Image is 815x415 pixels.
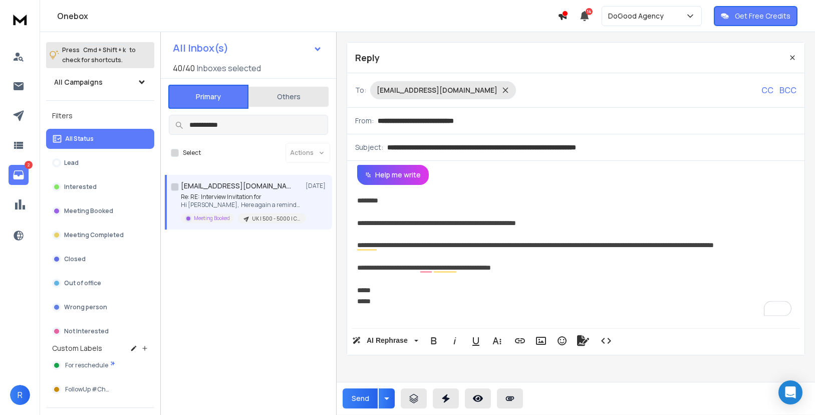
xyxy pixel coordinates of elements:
[714,6,797,26] button: Get Free Credits
[355,116,374,126] p: From:
[466,331,485,351] button: Underline (⌘U)
[306,182,328,190] p: [DATE]
[46,297,154,317] button: Wrong person
[252,215,300,223] p: UK | 500 - 5000 | CHROs
[46,109,154,123] h3: Filters
[64,159,79,167] p: Lead
[248,86,329,108] button: Others
[65,135,94,143] p: All Status
[46,225,154,245] button: Meeting Completed
[445,331,464,351] button: Italic (⌘I)
[46,379,154,399] button: FollowUp #Chat
[779,84,796,96] p: BCC
[64,303,107,311] p: Wrong person
[194,215,230,222] p: Meeting Booked
[64,279,101,287] p: Out of office
[597,331,616,351] button: Code View
[197,62,261,74] h3: Inboxes selected
[355,85,366,95] p: To:
[46,321,154,341] button: Not Interested
[46,355,154,375] button: For reschedule
[181,201,301,209] p: Hi [PERSON_NAME], Here again a reminder
[52,343,102,353] h3: Custom Labels
[10,385,30,405] button: R
[181,193,301,201] p: Re: RE: Interview Invitation for
[64,255,86,263] p: Closed
[64,327,109,335] p: Not Interested
[173,62,195,74] span: 40 / 40
[10,10,30,29] img: logo
[62,45,136,65] p: Press to check for shortcuts.
[64,207,113,215] p: Meeting Booked
[608,11,668,21] p: DoGood Agency
[553,331,572,351] button: Emoticons
[357,165,429,185] button: Help me write
[65,361,108,369] span: For reschedule
[355,142,383,152] p: Subject:
[46,201,154,221] button: Meeting Booked
[57,10,558,22] h1: Onebox
[46,273,154,293] button: Out of office
[531,331,551,351] button: Insert Image (⌘P)
[778,380,802,404] div: Open Intercom Messenger
[510,331,529,351] button: Insert Link (⌘K)
[343,388,378,408] button: Send
[25,161,33,169] p: 2
[9,165,29,185] a: 2
[761,84,773,96] p: CC
[574,331,593,351] button: Signature
[586,8,593,15] span: 14
[347,185,801,326] div: To enrich screen reader interactions, please activate Accessibility in Grammarly extension settings
[46,129,154,149] button: All Status
[46,72,154,92] button: All Campaigns
[377,85,497,95] p: [EMAIL_ADDRESS][DOMAIN_NAME]
[487,331,506,351] button: More Text
[168,85,248,109] button: Primary
[181,181,291,191] h1: [EMAIL_ADDRESS][DOMAIN_NAME] +1
[350,331,420,351] button: AI Rephrase
[355,51,380,65] p: Reply
[424,331,443,351] button: Bold (⌘B)
[46,153,154,173] button: Lead
[183,149,201,157] label: Select
[365,336,410,345] span: AI Rephrase
[64,231,124,239] p: Meeting Completed
[165,38,330,58] button: All Inbox(s)
[46,177,154,197] button: Interested
[65,385,112,393] span: FollowUp #Chat
[64,183,97,191] p: Interested
[735,11,790,21] p: Get Free Credits
[46,249,154,269] button: Closed
[54,77,103,87] h1: All Campaigns
[82,44,127,56] span: Cmd + Shift + k
[173,43,228,53] h1: All Inbox(s)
